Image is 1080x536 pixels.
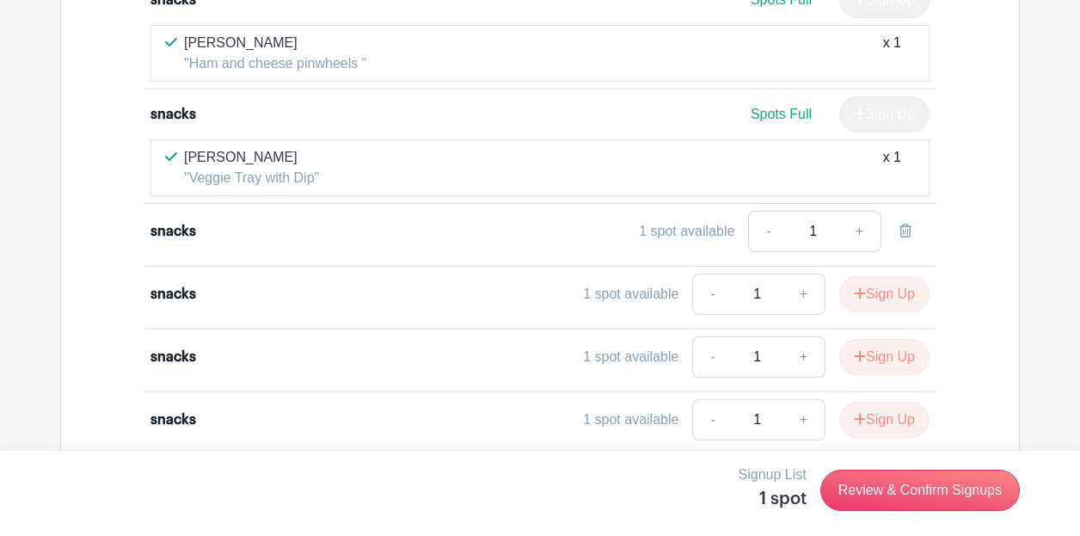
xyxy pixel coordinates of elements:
div: snacks [150,284,196,305]
button: Sign Up [839,276,930,312]
button: Sign Up [839,402,930,438]
p: [PERSON_NAME] [184,33,366,53]
a: + [838,211,881,252]
div: 1 spot available [583,347,678,367]
p: Signup List [739,465,807,485]
div: 1 spot available [639,221,734,242]
div: snacks [150,410,196,430]
div: 1 spot available [583,284,678,305]
a: + [782,336,825,378]
div: 1 spot available [583,410,678,430]
a: + [782,399,825,441]
div: x 1 [883,33,901,74]
div: snacks [150,104,196,125]
p: [PERSON_NAME] [184,147,319,168]
a: - [692,336,732,378]
p: "Veggie Tray with Dip" [184,168,319,188]
a: - [692,399,732,441]
span: Spots Full [751,107,812,121]
a: - [692,274,732,315]
div: snacks [150,221,196,242]
div: x 1 [883,147,901,188]
h5: 1 spot [739,489,807,509]
a: - [748,211,788,252]
button: Sign Up [839,339,930,375]
a: Review & Confirm Signups [820,470,1020,511]
div: snacks [150,347,196,367]
a: + [782,274,825,315]
p: "Ham and cheese pinwheels " [184,53,366,74]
